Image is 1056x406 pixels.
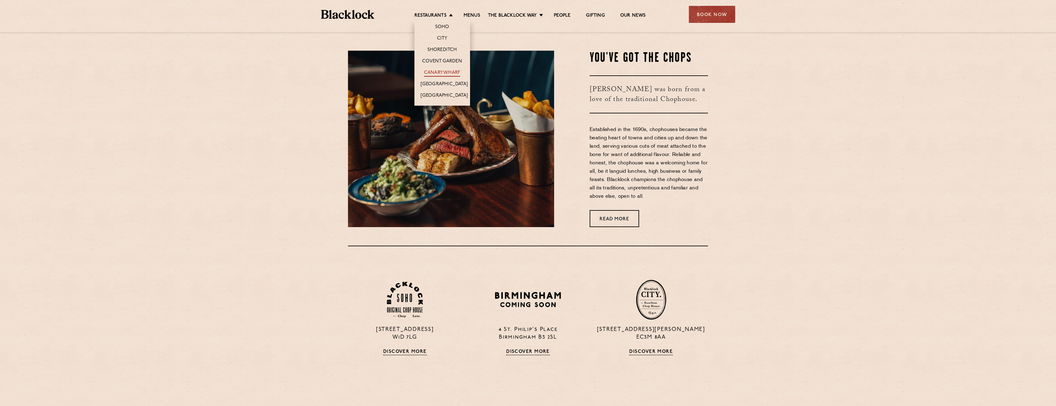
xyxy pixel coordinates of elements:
a: People [554,13,570,19]
p: Established in the 1690s, chophouses became the beating heart of towns and cities up and down the... [590,126,708,201]
a: Menus [464,13,480,19]
a: Soho [435,24,449,31]
a: Discover More [629,349,673,355]
a: Gifting [586,13,604,19]
a: Covent Garden [422,58,462,65]
a: Canary Wharf [424,70,460,77]
a: Our News [620,13,646,19]
a: Discover More [383,349,427,355]
a: Restaurants [414,13,447,19]
img: BL_Textured_Logo-footer-cropped.svg [321,10,375,19]
a: Discover More [506,349,550,355]
a: The Blacklock Way [488,13,537,19]
a: [GEOGRAPHIC_DATA] [421,81,468,88]
div: Book Now [689,6,735,23]
p: 4 St. Philip's Place Birmingham B3 2SL [471,326,585,341]
a: [GEOGRAPHIC_DATA] [421,93,468,99]
h3: [PERSON_NAME] was born from a love of the traditional Chophouse. [590,75,708,113]
img: City-stamp-default.svg [636,280,666,320]
img: BIRMINGHAM-P22_-e1747915156957.png [494,290,562,309]
img: Soho-stamp-default.svg [387,282,423,318]
h2: You've Got The Chops [590,51,708,66]
p: [STREET_ADDRESS] W1D 7LG [348,326,462,341]
p: [STREET_ADDRESS][PERSON_NAME] EC3M 8AA [594,326,708,341]
a: Read More [590,210,639,227]
a: Shoreditch [427,47,457,54]
a: City [437,36,447,42]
